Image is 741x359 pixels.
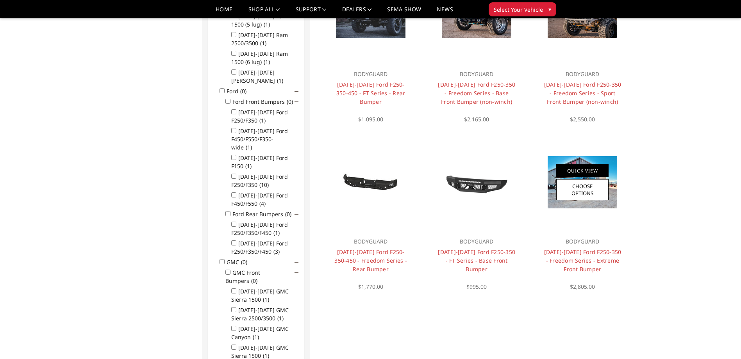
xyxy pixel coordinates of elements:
[277,77,283,84] span: (1)
[227,87,251,95] label: Ford
[259,181,269,188] span: (10)
[216,7,232,18] a: Home
[543,237,622,246] p: BODYGUARD
[251,277,257,284] span: (0)
[544,248,621,273] a: [DATE]-[DATE] Ford F250-350 - Freedom Series - Extreme Front Bumper
[225,269,262,284] label: GMC Front Bumpers
[232,98,298,105] label: Ford Front Bumpers
[437,69,516,79] p: BODYGUARD
[544,81,621,105] a: [DATE]-[DATE] Ford F250-350 - Freedom Series - Sport Front Bumper (non-winch)
[227,258,252,266] label: GMC
[358,116,383,123] span: $1,095.00
[231,50,288,66] label: [DATE]-[DATE] Ram 1500 (6 lug)
[231,325,289,341] label: [DATE]-[DATE] GMC Canyon
[231,127,288,151] label: [DATE]-[DATE] Ford F450/F550/F350-wide
[231,173,288,188] label: [DATE]-[DATE] Ford F250/F350
[231,240,288,255] label: [DATE]-[DATE] Ford F250/F350/F450
[295,212,298,216] span: Click to show/hide children
[438,81,515,105] a: [DATE]-[DATE] Ford F250-350 - Freedom Series - Base Front Bumper (non-winch)
[295,271,298,275] span: Click to show/hide children
[231,288,289,303] label: [DATE]-[DATE] GMC Sierra 1500
[466,283,487,290] span: $995.00
[295,100,298,104] span: Click to show/hide children
[570,116,595,123] span: $2,550.00
[231,192,288,207] label: [DATE]-[DATE] Ford F450/F550
[295,89,298,93] span: Click to show/hide children
[231,31,288,47] label: [DATE]-[DATE] Ram 2500/3500
[259,117,266,124] span: (1)
[277,315,284,322] span: (1)
[231,108,288,124] label: [DATE]-[DATE] Ford F250/F350
[260,39,266,47] span: (1)
[273,248,280,255] span: (3)
[285,210,291,218] span: (0)
[437,7,453,18] a: News
[273,229,280,236] span: (1)
[358,283,383,290] span: $1,770.00
[295,260,298,264] span: Click to show/hide children
[387,7,421,18] a: SEMA Show
[570,283,595,290] span: $2,805.00
[287,98,293,105] span: (0)
[259,200,266,207] span: (4)
[494,5,543,14] span: Select Your Vehicle
[263,296,269,303] span: (1)
[437,237,516,246] p: BODYGUARD
[464,116,489,123] span: $2,165.00
[296,7,327,18] a: Support
[342,7,372,18] a: Dealers
[334,248,407,273] a: [DATE]-[DATE] Ford F250-350-450 - Freedom Series - Rear Bumper
[248,7,280,18] a: shop all
[253,333,259,341] span: (1)
[232,210,296,218] label: Ford Rear Bumpers
[543,69,622,79] p: BODYGUARD
[264,58,270,66] span: (1)
[331,69,410,79] p: BODYGUARD
[331,237,410,246] p: BODYGUARD
[245,162,252,170] span: (1)
[264,21,270,28] span: (1)
[231,154,288,170] label: [DATE]-[DATE] Ford F150
[336,81,405,105] a: [DATE]-[DATE] Ford F250-350-450 - FT Series - Rear Bumper
[489,2,556,16] button: Select Your Vehicle
[241,258,247,266] span: (0)
[548,5,551,13] span: ▾
[231,221,288,236] label: [DATE]-[DATE] Ford F250/F350/F450
[231,69,288,84] label: [DATE]-[DATE] [PERSON_NAME]
[231,12,288,28] label: [DATE]-[DATE] Ram 1500 (5 lug)
[556,164,609,177] a: Quick View
[246,144,252,151] span: (1)
[556,179,609,200] a: Choose Options
[231,306,289,322] label: [DATE]-[DATE] GMC Sierra 2500/3500
[438,248,515,273] a: [DATE]-[DATE] Ford F250-350 - FT Series - Base Front Bumper
[240,87,246,95] span: (0)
